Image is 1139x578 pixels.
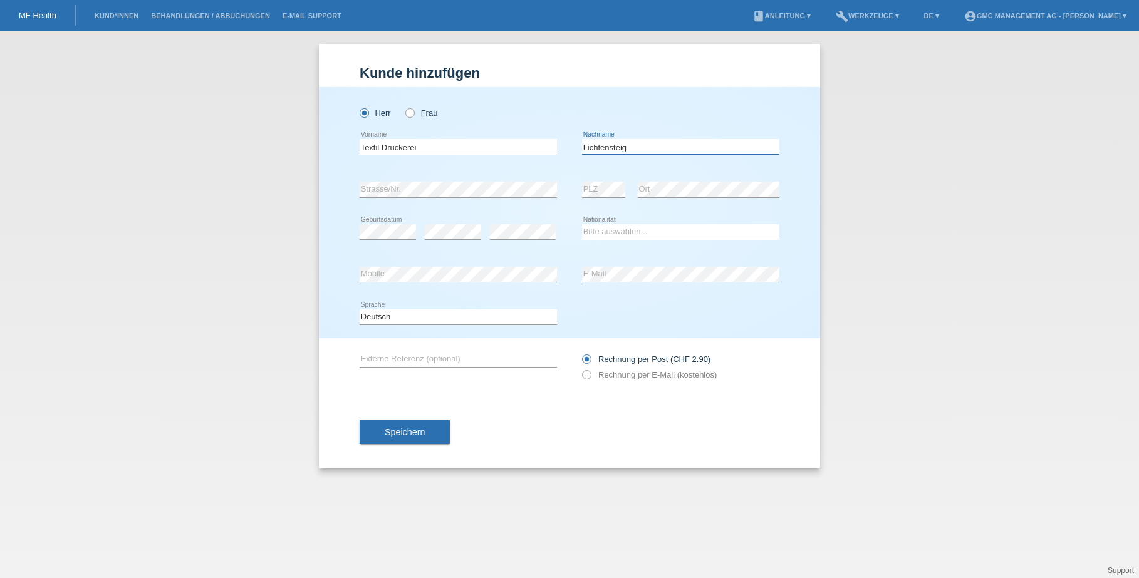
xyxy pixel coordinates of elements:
span: Speichern [385,427,425,437]
a: bookAnleitung ▾ [746,12,817,19]
a: buildWerkzeuge ▾ [830,12,905,19]
i: book [752,10,765,23]
a: MF Health [19,11,56,20]
input: Rechnung per Post (CHF 2.90) [582,354,590,370]
input: Rechnung per E-Mail (kostenlos) [582,370,590,386]
h1: Kunde hinzufügen [360,65,779,81]
input: Frau [405,108,413,116]
a: Behandlungen / Abbuchungen [145,12,276,19]
i: account_circle [964,10,977,23]
a: Support [1108,566,1134,575]
button: Speichern [360,420,450,444]
a: DE ▾ [918,12,945,19]
label: Frau [405,108,437,118]
i: build [836,10,848,23]
a: Kund*innen [88,12,145,19]
input: Herr [360,108,368,116]
a: E-Mail Support [276,12,348,19]
a: account_circleGMC Management AG - [PERSON_NAME] ▾ [958,12,1133,19]
label: Rechnung per Post (CHF 2.90) [582,354,710,364]
label: Herr [360,108,391,118]
label: Rechnung per E-Mail (kostenlos) [582,370,717,379]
